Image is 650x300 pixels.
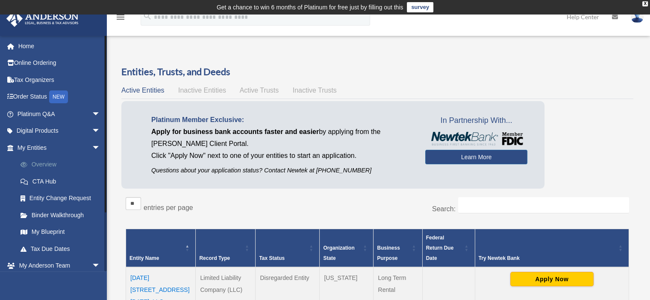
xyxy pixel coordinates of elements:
[92,122,109,140] span: arrow_drop_down
[151,114,412,126] p: Platinum Member Exclusive:
[426,235,454,261] span: Federal Return Due Date
[6,139,113,156] a: My Entitiesarrow_drop_down
[121,87,164,94] span: Active Entities
[6,257,113,274] a: My Anderson Teamarrow_drop_down
[6,38,113,55] a: Home
[115,12,126,22] i: menu
[92,257,109,275] span: arrow_drop_down
[121,65,633,79] h3: Entities, Trusts, and Deeds
[217,2,403,12] div: Get a chance to win 6 months of Platinum for free just by filling out this
[425,150,527,164] a: Learn More
[475,229,629,267] th: Try Newtek Bank : Activate to sort
[256,229,320,267] th: Tax Status: Activate to sort
[126,229,196,267] th: Entity Name: Activate to invert sorting
[510,272,594,286] button: Apply Now
[199,255,230,261] span: Record Type
[374,229,422,267] th: Business Purpose: Activate to sort
[151,150,412,162] p: Click "Apply Now" next to one of your entities to start an application.
[12,224,113,241] a: My Blueprint
[6,122,113,140] a: Digital Productsarrow_drop_down
[6,88,113,106] a: Order StatusNEW
[151,126,412,150] p: by applying from the [PERSON_NAME] Client Portal.
[6,55,113,72] a: Online Ordering
[6,105,113,122] a: Platinum Q&Aarrow_drop_down
[196,229,256,267] th: Record Type: Activate to sort
[129,255,159,261] span: Entity Name
[4,10,81,27] img: Anderson Advisors Platinum Portal
[143,12,152,21] i: search
[6,71,113,88] a: Tax Organizers
[92,105,109,123] span: arrow_drop_down
[92,139,109,157] span: arrow_drop_down
[320,229,374,267] th: Organization State: Activate to sort
[49,90,68,103] div: NEW
[240,87,279,94] span: Active Trusts
[178,87,226,94] span: Inactive Entities
[293,87,337,94] span: Inactive Trusts
[115,15,126,22] a: menu
[12,207,113,224] a: Binder Walkthrough
[425,114,527,128] span: In Partnership With...
[323,245,354,261] span: Organization State
[407,2,433,12] a: survey
[259,255,285,261] span: Tax Status
[151,165,412,176] p: Questions about your application status? Contact Newtek at [PHONE_NUMBER]
[429,132,523,146] img: NewtekBankLogoSM.png
[479,253,616,263] div: Try Newtek Bank
[12,156,113,173] a: Overview
[12,190,113,207] a: Entity Change Request
[144,204,193,211] label: entries per page
[151,128,319,135] span: Apply for business bank accounts faster and easier
[377,245,400,261] span: Business Purpose
[12,173,113,190] a: CTA Hub
[432,205,456,213] label: Search:
[422,229,475,267] th: Federal Return Due Date: Activate to sort
[642,1,648,6] div: close
[12,240,113,257] a: Tax Due Dates
[631,11,644,23] img: User Pic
